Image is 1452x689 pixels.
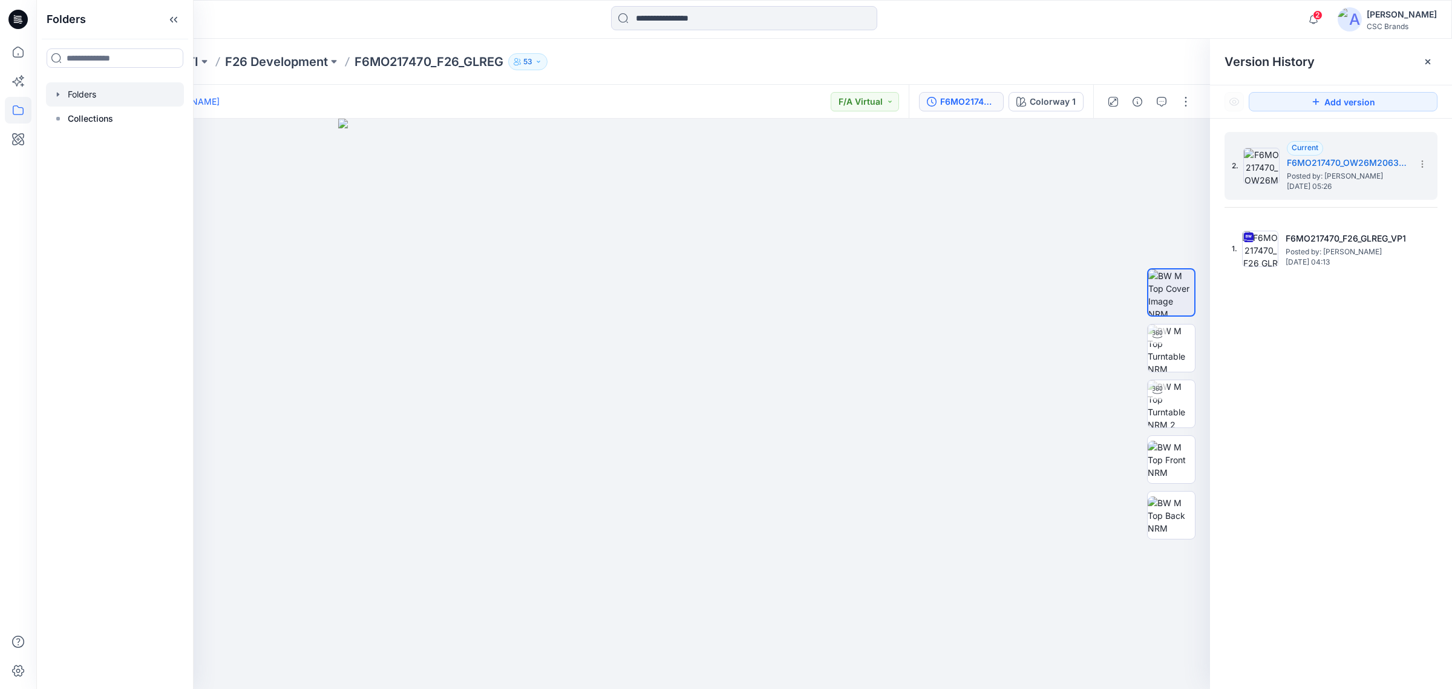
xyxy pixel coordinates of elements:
[1148,380,1195,427] img: BW M Top Turntable NRM 2
[1148,441,1195,479] img: BW M Top Front NRM
[1287,170,1408,182] span: Posted by: Susie Kim
[1367,22,1437,31] div: CSC Brands
[1030,95,1076,108] div: Colorway 1
[1249,92,1437,111] button: Add version
[68,111,113,126] p: Collections
[1338,7,1362,31] img: avatar
[1287,156,1408,170] h5: F6MO217470_OW26M2063_F26_GLREG_VFA
[355,53,503,70] p: F6MO217470_F26_GLREG
[1225,54,1315,69] span: Version History
[1286,246,1407,258] span: Posted by: Susie Kim
[225,53,328,70] a: F26 Development
[1243,148,1280,184] img: F6MO217470_OW26M2063_F26_GLREG_VFA
[1009,92,1084,111] button: Colorway 1
[1232,243,1237,254] span: 1.
[1286,231,1407,246] h5: F6MO217470_F26_GLREG_VP1
[1292,143,1318,152] span: Current
[508,53,548,70] button: 53
[1225,92,1244,111] button: Show Hidden Versions
[919,92,1004,111] button: F6MO217470_OW26M2063_F26_GLREG_VFA
[940,95,996,108] div: F6MO217470_OW26M2063_F26_GLREG_VFA
[1128,92,1147,111] button: Details
[1242,231,1278,267] img: F6MO217470_F26_GLREG_VP1
[1148,496,1195,535] img: BW M Top Back NRM
[1148,269,1194,315] img: BW M Top Cover Image NRM
[1313,10,1323,20] span: 2
[1367,7,1437,22] div: [PERSON_NAME]
[1286,258,1407,266] span: [DATE] 04:13
[1423,57,1433,67] button: Close
[523,55,532,68] p: 53
[1232,160,1238,171] span: 2.
[1148,325,1195,372] img: BW M Top Turntable NRM
[1287,182,1408,191] span: [DATE] 05:26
